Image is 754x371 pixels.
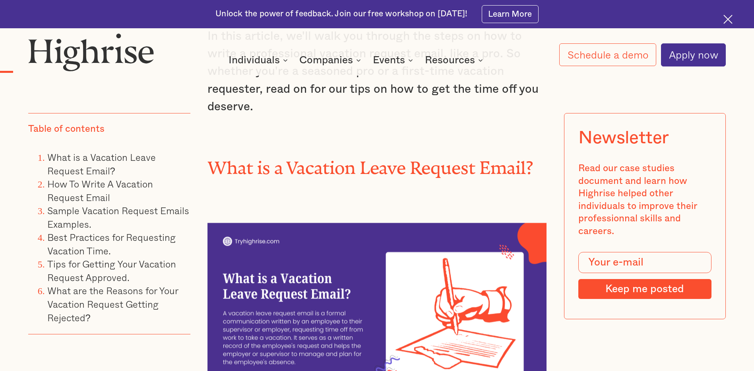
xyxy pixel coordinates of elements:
[425,55,475,65] div: Resources
[578,252,711,273] input: Your e-mail
[47,176,153,205] a: How To Write A Vacation Request Email
[299,55,353,65] div: Companies
[28,123,105,136] div: Table of contents
[661,43,726,66] a: Apply now
[425,55,485,65] div: Resources
[47,150,156,178] a: What is a Vacation Leave Request Email?
[47,283,178,325] a: What are the Reasons for Your Vacation Request Getting Rejected?
[723,15,733,24] img: Cross icon
[373,55,415,65] div: Events
[578,128,669,148] div: Newsletter
[215,8,467,20] div: Unlock the power of feedback. Join our free workshop on [DATE]!
[578,162,711,238] div: Read our case studies document and learn how Highrise helped other individuals to improve their p...
[229,55,280,65] div: Individuals
[578,279,711,299] input: Keep me posted
[482,5,539,23] a: Learn More
[373,55,405,65] div: Events
[578,252,711,299] form: Modal Form
[47,257,176,285] a: Tips for Getting Your Vacation Request Approved.
[47,230,176,258] a: Best Practices for Requesting Vacation Time.
[299,55,363,65] div: Companies
[28,33,154,71] img: Highrise logo
[229,55,290,65] div: Individuals
[47,203,189,231] a: Sample Vacation Request Emails Examples.
[559,43,656,66] a: Schedule a demo
[207,154,546,174] h2: What is a Vacation Leave Request Email?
